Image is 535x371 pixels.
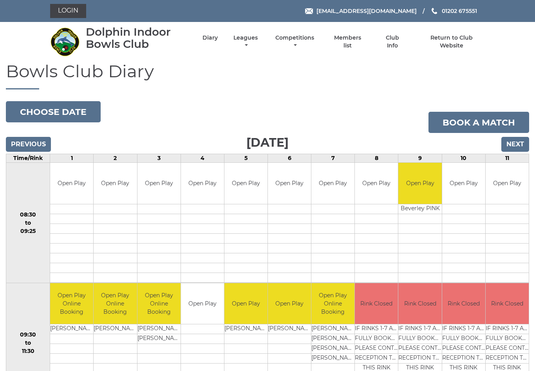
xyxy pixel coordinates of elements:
[486,354,529,364] td: RECEPTION TO BOOK
[355,354,398,364] td: RECEPTION TO BOOK
[486,163,529,204] td: Open Play
[94,324,137,334] td: [PERSON_NAME]
[268,283,311,324] td: Open Play
[355,334,398,344] td: FULLY BOOKED
[330,34,366,49] a: Members list
[311,283,354,324] td: Open Play Online Booking
[6,101,101,122] button: Choose date
[137,334,181,344] td: [PERSON_NAME]
[6,62,529,89] h1: Bowls Club Diary
[137,154,181,163] td: 3
[316,7,417,15] span: [EMAIL_ADDRESS][DOMAIN_NAME]
[398,283,441,324] td: Rink Closed
[485,154,529,163] td: 11
[6,163,50,283] td: 08:30 to 09:25
[419,34,485,49] a: Return to Club Website
[6,137,51,152] input: Previous
[355,163,398,204] td: Open Play
[311,154,355,163] td: 7
[442,354,485,364] td: RECEPTION TO BOOK
[355,324,398,334] td: IF RINKS 1-7 ARE
[442,334,485,344] td: FULLY BOOKED
[398,354,441,364] td: RECEPTION TO BOOK
[428,112,529,133] a: Book a match
[442,283,485,324] td: Rink Closed
[268,154,311,163] td: 6
[50,283,93,324] td: Open Play Online Booking
[486,334,529,344] td: FULLY BOOKED
[486,344,529,354] td: PLEASE CONTACT
[181,283,224,324] td: Open Play
[501,137,529,152] input: Next
[181,154,224,163] td: 4
[355,344,398,354] td: PLEASE CONTACT
[442,154,485,163] td: 10
[224,163,267,204] td: Open Play
[137,324,181,334] td: [PERSON_NAME]
[442,7,477,15] span: 01202 675551
[268,324,311,334] td: [PERSON_NAME]
[137,163,181,204] td: Open Play
[311,354,354,364] td: [PERSON_NAME]
[50,324,93,334] td: [PERSON_NAME]
[231,34,260,49] a: Leagues
[355,283,398,324] td: Rink Closed
[137,283,181,324] td: Open Play Online Booking
[94,283,137,324] td: Open Play Online Booking
[50,27,80,56] img: Dolphin Indoor Bowls Club
[268,163,311,204] td: Open Play
[355,154,398,163] td: 8
[224,324,267,334] td: [PERSON_NAME]
[430,7,477,15] a: Phone us 01202 675551
[273,34,316,49] a: Competitions
[224,154,267,163] td: 5
[94,163,137,204] td: Open Play
[398,204,441,214] td: Beverley PINK
[432,8,437,14] img: Phone us
[442,344,485,354] td: PLEASE CONTACT
[486,324,529,334] td: IF RINKS 1-7 ARE
[305,8,313,14] img: Email
[311,163,354,204] td: Open Play
[50,154,94,163] td: 1
[311,344,354,354] td: [PERSON_NAME]
[442,163,485,204] td: Open Play
[380,34,405,49] a: Club Info
[398,163,441,204] td: Open Play
[398,344,441,354] td: PLEASE CONTACT
[398,324,441,334] td: IF RINKS 1-7 ARE
[311,324,354,334] td: [PERSON_NAME]
[50,163,93,204] td: Open Play
[398,154,442,163] td: 9
[86,26,189,50] div: Dolphin Indoor Bowls Club
[181,163,224,204] td: Open Play
[442,324,485,334] td: IF RINKS 1-7 ARE
[398,334,441,344] td: FULLY BOOKED
[311,334,354,344] td: [PERSON_NAME]
[202,34,218,42] a: Diary
[94,154,137,163] td: 2
[224,283,267,324] td: Open Play
[50,4,86,18] a: Login
[486,283,529,324] td: Rink Closed
[6,154,50,163] td: Time/Rink
[305,7,417,15] a: Email [EMAIL_ADDRESS][DOMAIN_NAME]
